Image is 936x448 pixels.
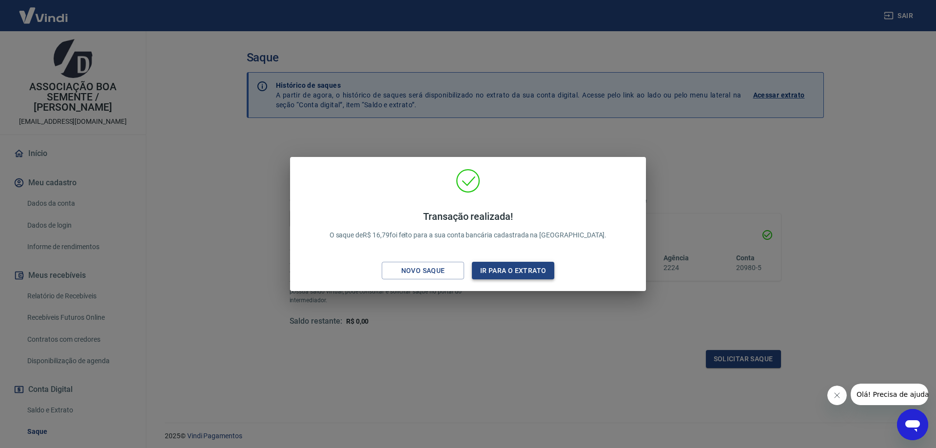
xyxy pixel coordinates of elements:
[897,409,928,440] iframe: Botão para abrir a janela de mensagens
[851,384,928,405] iframe: Mensagem da empresa
[827,386,847,405] iframe: Fechar mensagem
[6,7,82,15] span: Olá! Precisa de ajuda?
[330,211,607,222] h4: Transação realizada!
[330,211,607,240] p: O saque de R$ 16,79 foi feito para a sua conta bancária cadastrada na [GEOGRAPHIC_DATA].
[472,262,554,280] button: Ir para o extrato
[390,265,457,277] div: Novo saque
[382,262,464,280] button: Novo saque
